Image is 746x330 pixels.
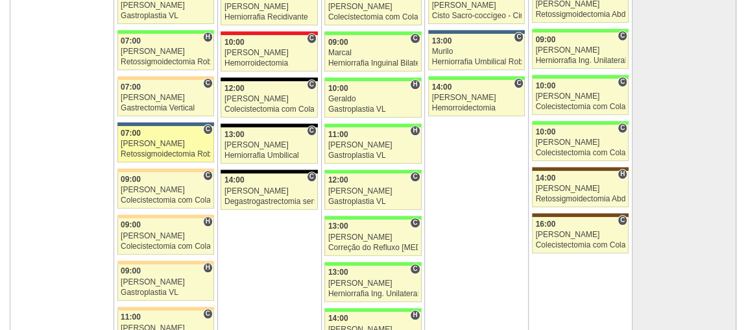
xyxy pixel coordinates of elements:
span: 16:00 [535,220,555,229]
span: Consultório [410,171,420,182]
div: Murilo [432,47,522,56]
a: C 09:00 [PERSON_NAME] Herniorrafia Ing. Unilateral VL [532,32,629,69]
span: 09:00 [121,266,141,275]
div: Geraldo [328,95,418,103]
div: Herniorrafia Ing. Unilateral VL [328,290,418,298]
span: 13:00 [224,130,245,139]
div: [PERSON_NAME] [535,92,625,101]
a: H 07:00 [PERSON_NAME] Retossigmoidectomia Robótica [117,34,214,70]
span: Consultório [618,77,627,87]
div: Key: Assunção [221,31,317,35]
div: [PERSON_NAME] [224,187,314,196]
span: 14:00 [432,82,452,92]
a: C 10:00 [PERSON_NAME] Hemorroidectomia [221,35,317,71]
div: Key: Brasil [117,30,214,34]
div: Herniorrafia Inguinal Bilateral [328,59,418,68]
div: Key: Brasil [324,216,421,220]
div: Colecistectomia com Colangiografia VL [121,196,210,205]
span: Consultório [514,78,523,88]
a: C 16:00 [PERSON_NAME] Colecistectomia com Colangiografia VL [532,217,629,253]
div: Key: Blanc [221,170,317,173]
span: Hospital [410,125,420,136]
a: C 13:00 [PERSON_NAME] Correção do Refluxo [MEDICAL_DATA] esofágico Robótico [324,220,421,256]
div: [PERSON_NAME] [121,94,210,102]
span: Consultório [203,309,213,319]
div: Gastrectomia Vertical [121,104,210,112]
div: Colecistectomia com Colangiografia VL [535,149,625,157]
a: C 14:00 [PERSON_NAME] Hemorroidectomia [428,80,525,116]
div: Correção do Refluxo [MEDICAL_DATA] esofágico Robótico [328,244,418,252]
span: Hospital [618,169,627,179]
span: Consultório [307,125,317,136]
span: 13:00 [432,36,452,45]
span: Consultório [410,33,420,44]
span: Consultório [203,170,213,181]
div: Key: Brasil [324,308,421,312]
span: 12:00 [224,84,245,93]
div: Key: Blanc [221,77,317,81]
div: Key: Brasil [428,76,525,80]
span: 07:00 [121,36,141,45]
div: [PERSON_NAME] [224,3,314,11]
div: [PERSON_NAME] [328,187,418,196]
span: Consultório [307,79,317,90]
span: 09:00 [328,38,348,47]
a: H 11:00 [PERSON_NAME] Gastroplastia VL [324,127,421,164]
a: C 13:00 Murilo Herniorrafia Umbilical Robótica [428,34,525,70]
div: Gastroplastia VL [328,105,418,114]
span: 11:00 [121,312,141,322]
div: [PERSON_NAME] [432,1,522,10]
span: Hospital [203,32,213,42]
div: Herniorrafia Umbilical Robótica [432,58,522,66]
div: [PERSON_NAME] [535,138,625,147]
div: Marcal [328,49,418,57]
div: [PERSON_NAME] [328,279,418,288]
div: [PERSON_NAME] [328,233,418,242]
div: [PERSON_NAME] [121,278,210,286]
div: Colecistectomia com Colangiografia VL [328,13,418,21]
div: Colecistectomia com Colangiografia VL [224,105,314,114]
div: Key: Brasil [324,31,421,35]
div: Hemorroidectomia [432,104,522,112]
span: Hospital [410,310,420,320]
span: 10:00 [535,127,555,136]
a: C 14:00 [PERSON_NAME] Degastrogastrectomia sem vago [221,173,317,210]
span: Consultório [618,215,627,225]
span: 13:00 [328,268,348,277]
span: 12:00 [328,175,348,184]
div: Colecistectomia com Colangiografia VL [121,242,210,251]
div: Gastroplastia VL [328,197,418,206]
div: [PERSON_NAME] [121,47,210,56]
span: Hospital [203,262,213,273]
a: H 10:00 Geraldo Gastroplastia VL [324,81,421,118]
span: Consultório [307,33,317,44]
div: Retossigmoidectomia Abdominal VL [535,195,625,203]
div: Key: Bartira [117,307,214,311]
span: 14:00 [224,175,245,184]
div: Key: São Luiz - Jabaquara [428,30,525,34]
a: C 09:00 [PERSON_NAME] Colecistectomia com Colangiografia VL [117,172,214,209]
a: C 10:00 [PERSON_NAME] Colecistectomia com Colangiografia VL [532,79,629,115]
a: C 10:00 [PERSON_NAME] Colecistectomia com Colangiografia VL [532,125,629,161]
div: [PERSON_NAME] [224,95,314,103]
a: C 12:00 [PERSON_NAME] Gastroplastia VL [324,173,421,210]
span: 13:00 [328,222,348,231]
div: Key: Santa Joana [532,213,629,217]
span: 09:00 [121,220,141,229]
div: [PERSON_NAME] [224,49,314,57]
div: Colecistectomia com Colangiografia VL [535,103,625,111]
div: Retossigmoidectomia Robótica [121,58,210,66]
span: 09:00 [535,35,555,44]
span: 10:00 [224,38,245,47]
div: Key: Bartira [117,214,214,218]
div: Key: Brasil [532,29,629,32]
div: Key: Blanc [221,123,317,127]
span: 10:00 [328,84,348,93]
span: 09:00 [121,175,141,184]
a: C 07:00 [PERSON_NAME] Retossigmoidectomia Robótica [117,126,214,162]
div: [PERSON_NAME] [224,141,314,149]
div: [PERSON_NAME] [535,231,625,239]
div: Key: Brasil [532,121,629,125]
span: Consultório [307,171,317,182]
span: Hospital [410,79,420,90]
